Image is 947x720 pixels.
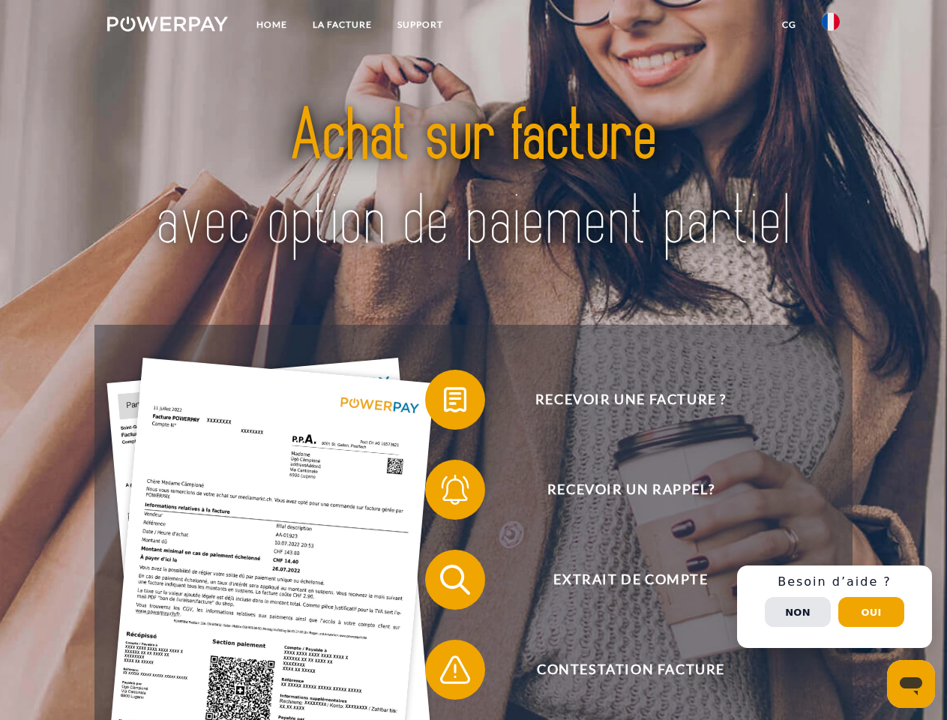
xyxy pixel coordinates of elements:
a: CG [769,11,809,38]
img: fr [822,13,840,31]
button: Contestation Facture [425,640,815,700]
button: Extrait de compte [425,550,815,610]
a: LA FACTURE [300,11,385,38]
span: Contestation Facture [447,640,814,700]
h3: Besoin d’aide ? [746,574,923,589]
img: title-powerpay_fr.svg [143,72,804,287]
img: qb_warning.svg [436,651,474,688]
button: Oui [838,597,904,627]
button: Non [765,597,831,627]
a: Home [244,11,300,38]
button: Recevoir un rappel? [425,460,815,520]
span: Recevoir un rappel? [447,460,814,520]
span: Recevoir une facture ? [447,370,814,430]
img: qb_search.svg [436,561,474,598]
a: Support [385,11,456,38]
img: logo-powerpay-white.svg [107,16,228,31]
iframe: Bouton de lancement de la fenêtre de messagerie [887,660,935,708]
img: qb_bell.svg [436,471,474,508]
img: qb_bill.svg [436,381,474,418]
div: Schnellhilfe [737,565,932,648]
span: Extrait de compte [447,550,814,610]
button: Recevoir une facture ? [425,370,815,430]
